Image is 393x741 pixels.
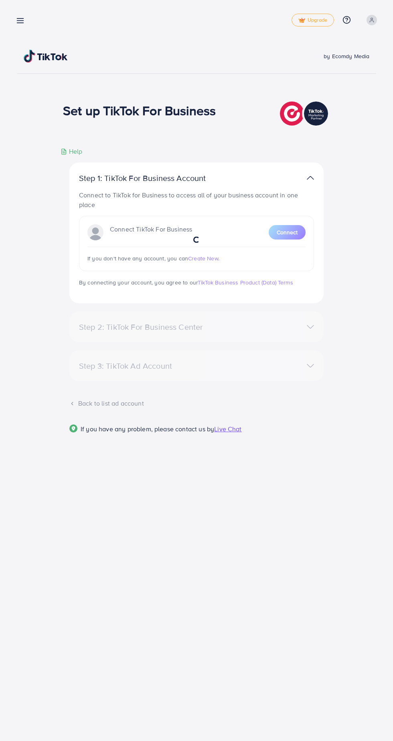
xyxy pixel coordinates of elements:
img: TikTok partner [307,172,314,184]
span: If you have any problem, please contact us by [81,424,214,433]
img: TikTok partner [280,99,330,128]
p: Step 1: TikTok For Business Account [79,173,231,183]
img: tick [298,18,305,23]
h1: Set up TikTok For Business [63,103,216,118]
span: Live Chat [214,424,241,433]
div: Help [61,147,83,156]
div: Back to list ad account [69,399,324,408]
img: Popup guide [69,424,77,432]
img: TikTok [24,50,68,63]
span: Upgrade [298,17,327,23]
span: by Ecomdy Media [324,52,369,60]
a: tickUpgrade [292,14,334,26]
